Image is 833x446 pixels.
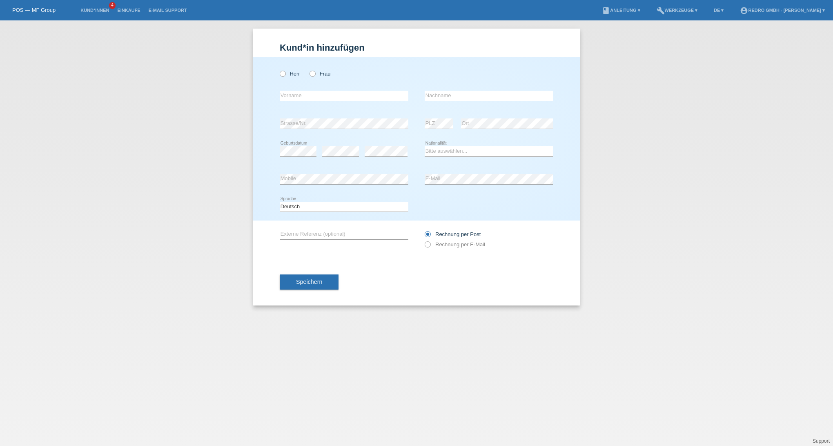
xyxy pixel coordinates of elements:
[736,8,829,13] a: account_circleRedro GmbH - [PERSON_NAME] ▾
[425,231,430,241] input: Rechnung per Post
[280,42,553,53] h1: Kund*in hinzufügen
[740,7,748,15] i: account_circle
[280,71,285,76] input: Herr
[602,7,610,15] i: book
[598,8,644,13] a: bookAnleitung ▾
[310,71,315,76] input: Frau
[310,71,330,77] label: Frau
[425,241,430,252] input: Rechnung per E-Mail
[425,241,485,248] label: Rechnung per E-Mail
[710,8,728,13] a: DE ▾
[113,8,144,13] a: Einkäufe
[653,8,702,13] a: buildWerkzeuge ▾
[280,71,300,77] label: Herr
[109,2,116,9] span: 4
[12,7,56,13] a: POS — MF Group
[657,7,665,15] i: build
[296,279,322,285] span: Speichern
[280,274,339,290] button: Speichern
[425,231,481,237] label: Rechnung per Post
[76,8,113,13] a: Kund*innen
[145,8,191,13] a: E-Mail Support
[813,438,830,444] a: Support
